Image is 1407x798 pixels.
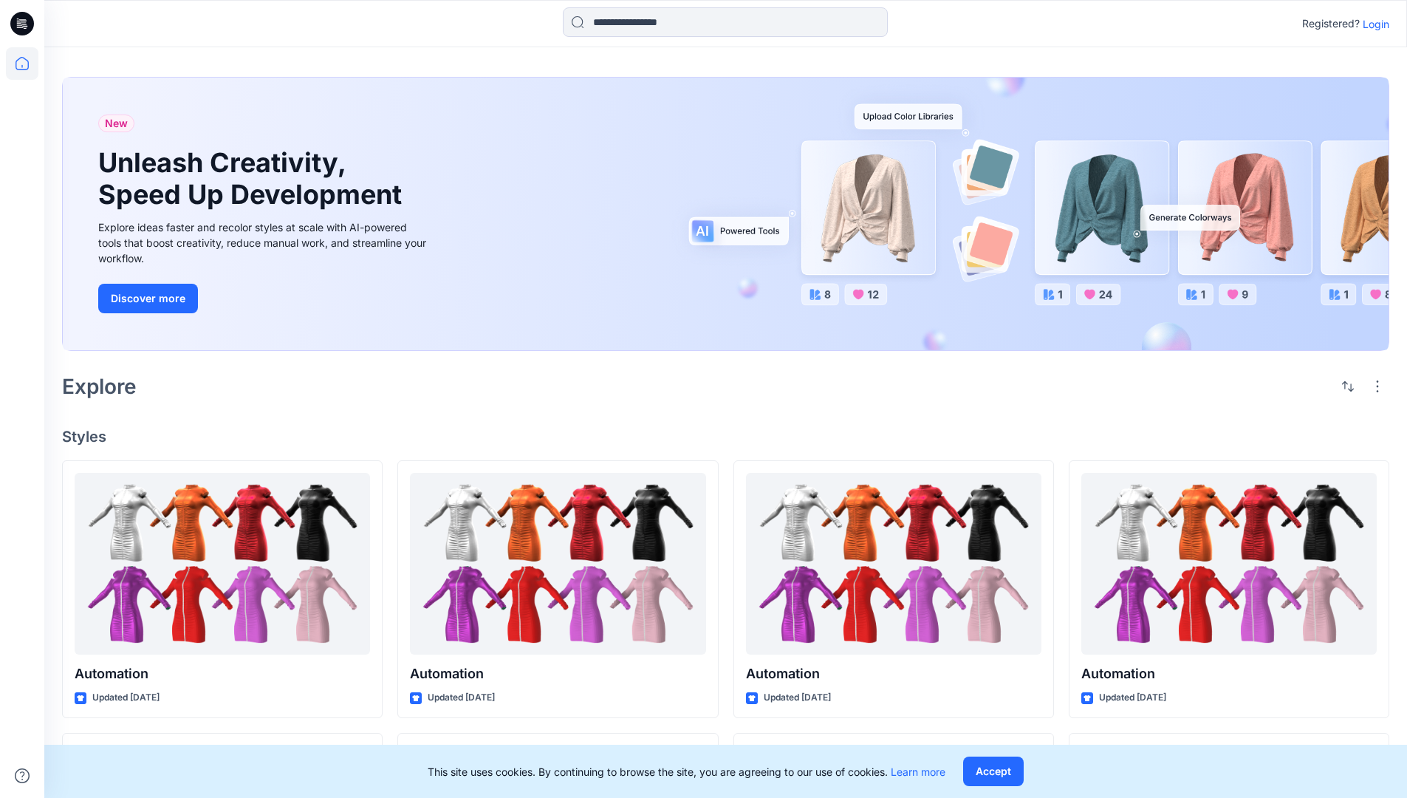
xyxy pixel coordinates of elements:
[105,115,128,132] span: New
[98,284,198,313] button: Discover more
[75,473,370,655] a: Automation
[1099,690,1166,706] p: Updated [DATE]
[92,690,160,706] p: Updated [DATE]
[746,473,1041,655] a: Automation
[1081,664,1377,684] p: Automation
[891,765,945,778] a: Learn more
[764,690,831,706] p: Updated [DATE]
[746,664,1041,684] p: Automation
[98,284,431,313] a: Discover more
[98,147,408,211] h1: Unleash Creativity, Speed Up Development
[963,757,1024,786] button: Accept
[75,664,370,684] p: Automation
[410,664,705,684] p: Automation
[428,764,945,780] p: This site uses cookies. By continuing to browse the site, you are agreeing to our use of cookies.
[62,375,137,398] h2: Explore
[1081,473,1377,655] a: Automation
[62,428,1389,446] h4: Styles
[1302,15,1360,33] p: Registered?
[1363,16,1389,32] p: Login
[428,690,495,706] p: Updated [DATE]
[410,473,705,655] a: Automation
[98,219,431,266] div: Explore ideas faster and recolor styles at scale with AI-powered tools that boost creativity, red...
